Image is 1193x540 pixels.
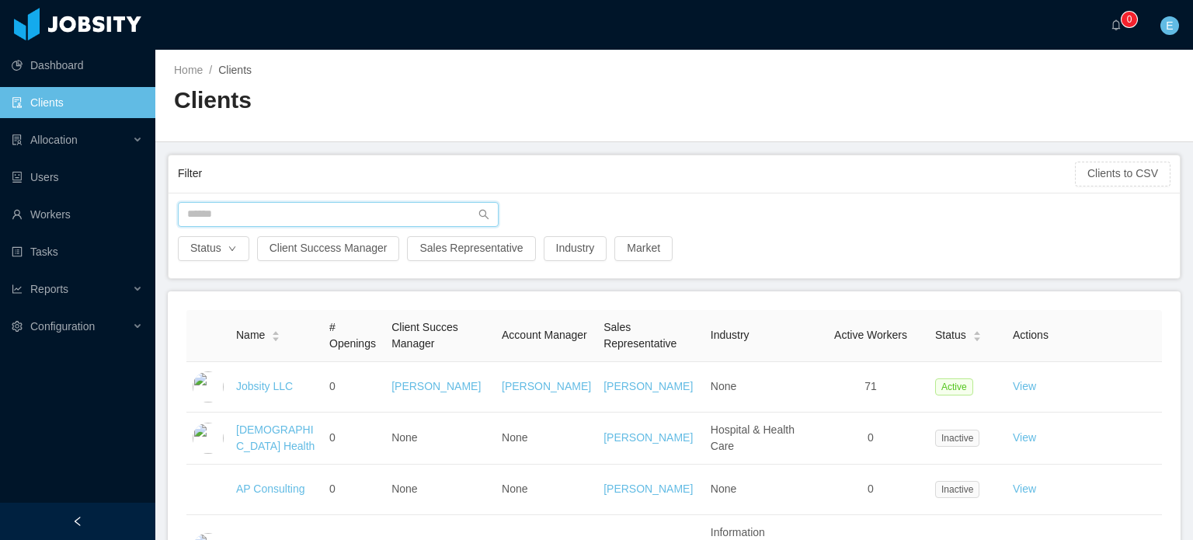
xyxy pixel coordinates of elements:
[236,423,315,452] a: [DEMOGRAPHIC_DATA] Health
[174,85,674,117] h2: Clients
[603,483,693,495] a: [PERSON_NAME]
[1111,19,1122,30] i: icon: bell
[236,380,293,392] a: Jobsity LLC
[1013,329,1049,341] span: Actions
[391,321,458,350] span: Client Succes Manager
[12,162,143,193] a: icon: robotUsers
[711,329,750,341] span: Industry
[323,465,385,515] td: 0
[193,423,224,454] img: 6a8e90c0-fa44-11e7-aaa7-9da49113f530_5a5d50e77f870-400w.png
[812,362,929,413] td: 71
[711,483,736,495] span: None
[935,378,973,395] span: Active
[935,481,979,498] span: Inactive
[272,329,280,334] i: icon: caret-up
[812,465,929,515] td: 0
[1166,16,1173,35] span: E
[12,321,23,332] i: icon: setting
[711,423,795,452] span: Hospital & Health Care
[972,329,982,340] div: Sort
[391,431,417,444] span: None
[544,236,607,261] button: Industry
[407,236,535,261] button: Sales Representative
[1013,380,1036,392] a: View
[12,284,23,294] i: icon: line-chart
[502,329,587,341] span: Account Manager
[30,283,68,295] span: Reports
[30,320,95,333] span: Configuration
[236,483,304,495] a: AP Consulting
[972,335,981,340] i: icon: caret-down
[12,50,143,81] a: icon: pie-chartDashboard
[834,329,907,341] span: Active Workers
[935,327,966,343] span: Status
[271,329,280,340] div: Sort
[1075,162,1170,186] button: Clients to CSV
[502,431,527,444] span: None
[603,321,676,350] span: Sales Representative
[178,236,249,261] button: Statusicon: down
[272,335,280,340] i: icon: caret-down
[391,483,417,495] span: None
[502,380,591,392] a: [PERSON_NAME]
[603,431,693,444] a: [PERSON_NAME]
[935,430,979,447] span: Inactive
[257,236,400,261] button: Client Success Manager
[209,64,212,76] span: /
[323,413,385,465] td: 0
[711,380,736,392] span: None
[193,474,224,505] img: 6a95fc60-fa44-11e7-a61b-55864beb7c96_5a5d513336692-400w.png
[1013,431,1036,444] a: View
[12,87,143,118] a: icon: auditClients
[174,64,203,76] a: Home
[30,134,78,146] span: Allocation
[614,236,673,261] button: Market
[972,329,981,334] i: icon: caret-up
[323,362,385,413] td: 0
[193,371,224,402] img: dc41d540-fa30-11e7-b498-73b80f01daf1_657caab8ac997-400w.png
[218,64,252,76] span: Clients
[1122,12,1137,27] sup: 0
[1013,483,1036,495] a: View
[178,159,1075,188] div: Filter
[12,134,23,145] i: icon: solution
[603,380,693,392] a: [PERSON_NAME]
[12,199,143,230] a: icon: userWorkers
[236,327,265,343] span: Name
[12,236,143,267] a: icon: profileTasks
[329,321,376,350] span: # Openings
[502,483,527,495] span: None
[478,209,489,220] i: icon: search
[812,413,929,465] td: 0
[391,380,481,392] a: [PERSON_NAME]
